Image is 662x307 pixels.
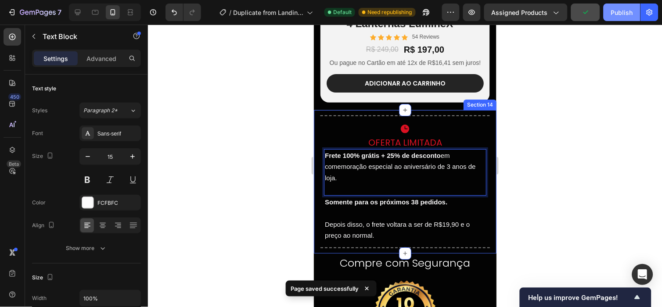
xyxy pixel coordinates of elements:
[97,199,139,207] div: FCFBFC
[66,244,107,253] div: Show more
[7,161,21,168] div: Beta
[8,93,21,100] div: 450
[484,4,568,21] button: Assigned Products
[492,8,548,17] span: Assigned Products
[32,129,43,137] div: Font
[529,292,643,303] button: Show survey - Help us improve GemPages!
[229,8,231,17] span: /
[604,4,640,21] button: Publish
[32,294,47,302] div: Width
[4,4,65,21] button: 7
[333,8,352,16] span: Default
[79,103,141,118] button: Paragraph 2*
[43,31,117,42] p: Text Block
[97,130,139,138] div: Sans-serif
[529,293,632,302] span: Help us improve GemPages!
[86,54,116,63] p: Advanced
[32,85,56,93] div: Text style
[632,264,653,285] div: Open Intercom Messenger
[314,25,496,307] iframe: Design area
[291,284,359,293] p: Page saved successfully
[32,220,57,232] div: Align
[80,290,140,306] input: Auto
[611,8,633,17] div: Publish
[83,107,118,114] span: Paragraph 2*
[32,240,141,256] button: Show more
[32,199,46,207] div: Color
[58,7,61,18] p: 7
[367,8,412,16] span: Need republishing
[165,4,201,21] div: Undo/Redo
[32,150,55,162] div: Size
[233,8,303,17] span: Duplicate from Landing Page - [DATE] 20:57:17
[32,272,55,284] div: Size
[43,54,68,63] p: Settings
[32,107,47,114] div: Styles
